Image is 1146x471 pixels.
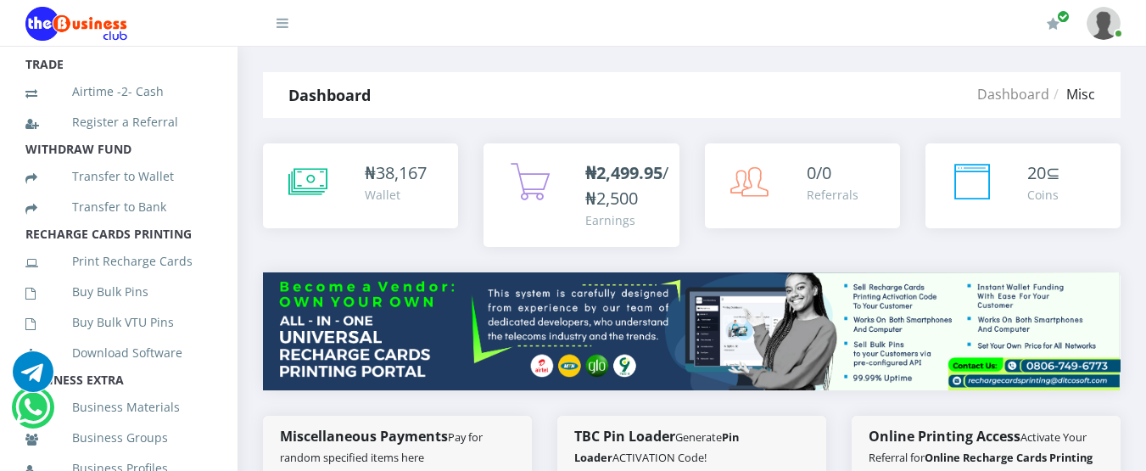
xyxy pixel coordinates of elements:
img: multitenant_rcp.png [263,272,1121,390]
a: 0/0 Referrals [705,143,900,228]
a: Buy Bulk VTU Pins [25,303,212,342]
a: Chat for support [13,364,53,392]
li: Misc [1049,84,1095,104]
img: User [1087,7,1121,40]
div: Referrals [807,186,858,204]
div: ₦ [365,160,427,186]
small: Pay for random specified items here [280,429,483,465]
small: Activate Your Referral for [869,429,1093,465]
b: Online Recharge Cards Printing [925,450,1093,465]
a: Buy Bulk Pins [25,272,212,311]
span: 20 [1027,161,1046,184]
a: Download Software [25,334,212,373]
a: Business Groups [25,418,212,457]
span: 38,167 [376,161,427,184]
a: Transfer to Wallet [25,157,212,196]
div: Wallet [365,186,427,204]
a: Airtime -2- Cash [25,72,212,111]
a: ₦2,499.95/₦2,500 Earnings [484,143,679,247]
a: Business Materials [25,388,212,427]
span: 0/0 [807,161,831,184]
div: ⊆ [1027,160,1060,186]
a: Chat for support [15,400,50,428]
i: Renew/Upgrade Subscription [1047,17,1059,31]
span: /₦2,500 [585,161,668,210]
a: Register a Referral [25,103,212,142]
a: Dashboard [977,85,1049,104]
div: Coins [1027,186,1060,204]
b: Pin Loader [574,429,739,465]
strong: Miscellaneous Payments [280,427,483,466]
a: Transfer to Bank [25,188,212,227]
span: Renew/Upgrade Subscription [1057,10,1070,23]
div: Earnings [585,211,668,229]
b: ₦2,499.95 [585,161,662,184]
strong: Online Printing Access [869,427,1093,466]
a: Print Recharge Cards [25,242,212,281]
img: Logo [25,7,127,41]
strong: Dashboard [288,85,371,105]
strong: TBC Pin Loader [574,427,739,466]
small: Generate ACTIVATION Code! [574,429,739,465]
a: ₦38,167 Wallet [263,143,458,228]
